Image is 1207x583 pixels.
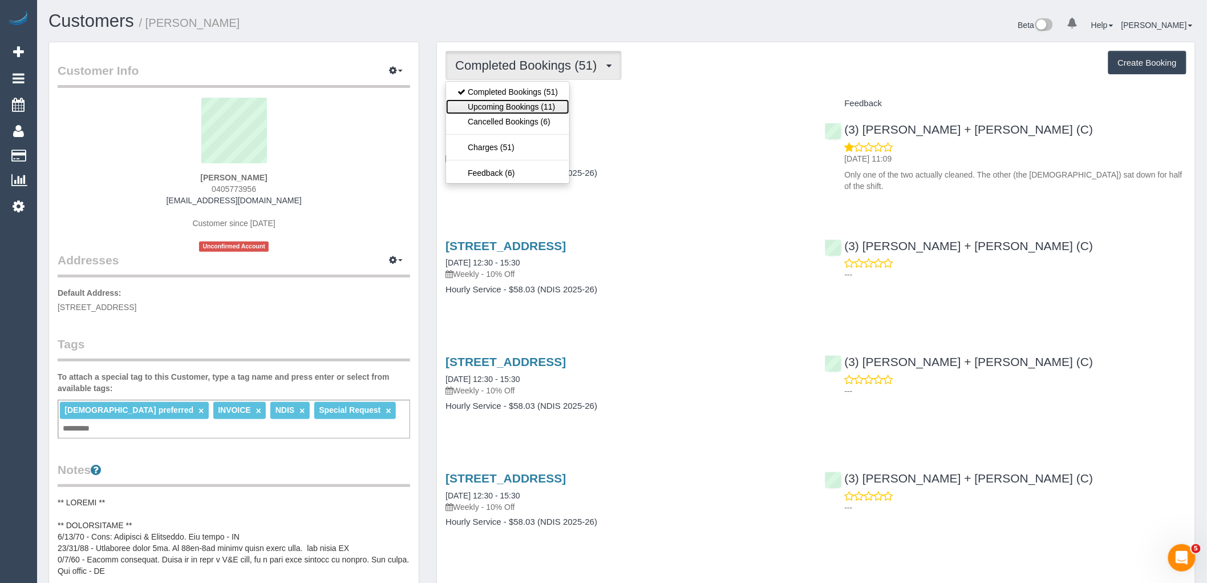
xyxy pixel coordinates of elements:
h4: Feedback [825,99,1186,108]
label: Default Address: [58,287,121,299]
p: Weekly - 10% Off [445,501,807,513]
legend: Notes [58,461,410,487]
a: (3) [PERSON_NAME] + [PERSON_NAME] (C) [825,239,1093,252]
a: [DATE] 12:30 - 15:30 [445,375,520,384]
a: × [299,406,305,416]
img: New interface [1034,18,1053,33]
a: Cancelled Bookings (6) [446,114,569,129]
a: [DATE] 12:30 - 15:30 [445,258,520,267]
a: × [386,406,391,416]
a: [PERSON_NAME] [1121,21,1193,30]
a: × [256,406,261,416]
span: Customer since [DATE] [193,219,276,228]
h4: Hourly Service - $58.03 (NDIS 2025-26) [445,401,807,411]
button: Completed Bookings (51) [445,51,621,80]
a: Feedback (6) [446,166,569,180]
span: 5 [1192,544,1201,553]
legend: Customer Info [58,62,410,88]
span: Completed Bookings (51) [455,58,602,73]
span: [STREET_ADDRESS] [58,303,136,312]
h4: Hourly Service - $58.03 (NDIS 2025-26) [445,285,807,295]
span: NDIS [276,405,294,415]
p: [DATE] 11:09 [845,153,1186,164]
iframe: Intercom live chat [1168,544,1196,572]
a: (3) [PERSON_NAME] + [PERSON_NAME] (C) [825,123,1093,136]
img: Automaid Logo [7,11,30,27]
strong: [PERSON_NAME] [200,173,267,182]
a: Customers [48,11,134,31]
label: To attach a special tag to this Customer, type a tag name and press enter or select from availabl... [58,371,410,394]
a: × [199,406,204,416]
p: --- [845,385,1186,397]
p: Only one of the two actually cleaned. The other (the [DEMOGRAPHIC_DATA]) sat down for half of the... [845,169,1186,192]
p: --- [845,269,1186,280]
a: [DATE] 12:30 - 15:30 [445,491,520,500]
a: [EMAIL_ADDRESS][DOMAIN_NAME] [167,196,302,205]
span: [DEMOGRAPHIC_DATA] preferred [64,405,193,415]
a: (3) [PERSON_NAME] + [PERSON_NAME] (C) [825,355,1093,368]
a: [STREET_ADDRESS] [445,355,566,368]
span: 0405773956 [212,184,256,194]
p: Weekly - 10% Off [445,152,807,164]
span: Unconfirmed Account [199,242,269,251]
a: [STREET_ADDRESS] [445,239,566,252]
p: Weekly - 10% Off [445,385,807,396]
h4: Hourly Service - $58.03 (NDIS 2025-26) [445,168,807,178]
span: INVOICE [218,405,251,415]
a: Completed Bookings (51) [446,85,569,99]
h4: Service [445,99,807,108]
small: / [PERSON_NAME] [139,17,240,29]
p: Weekly - 10% Off [445,268,807,280]
span: Special Request [319,405,380,415]
a: Charges (51) [446,140,569,155]
a: [STREET_ADDRESS] [445,472,566,485]
legend: Tags [58,336,410,361]
a: Beta [1018,21,1054,30]
button: Create Booking [1108,51,1186,75]
a: (3) [PERSON_NAME] + [PERSON_NAME] (C) [825,472,1093,485]
h4: Hourly Service - $58.03 (NDIS 2025-26) [445,517,807,527]
a: Upcoming Bookings (11) [446,99,569,114]
a: Help [1091,21,1113,30]
p: --- [845,502,1186,513]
